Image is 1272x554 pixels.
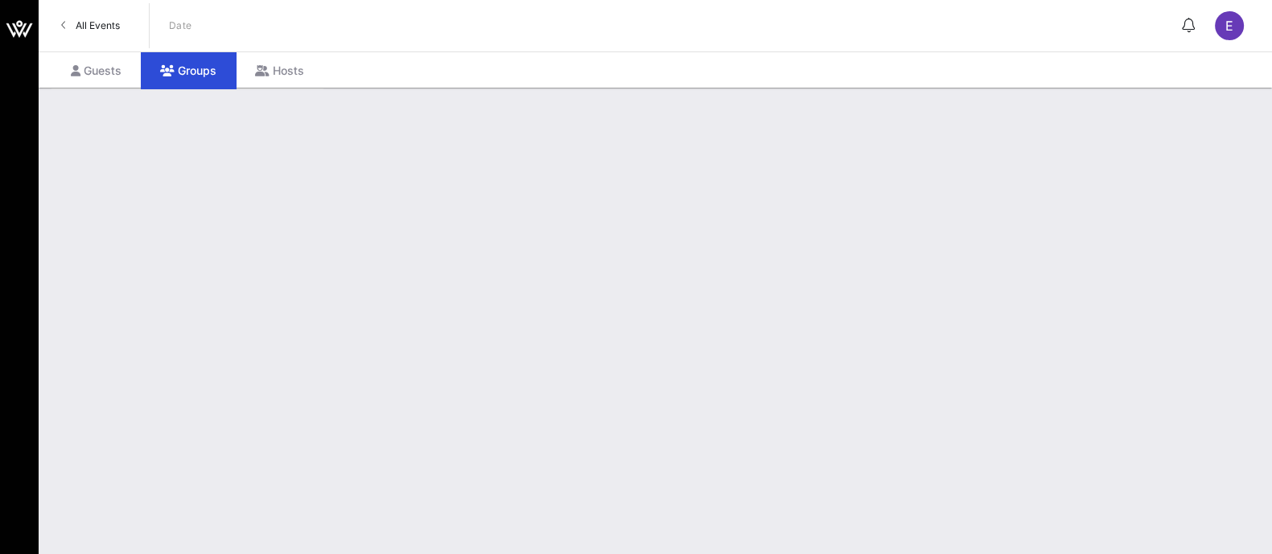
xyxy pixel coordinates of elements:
div: Guests [51,52,141,88]
div: E [1215,11,1244,40]
div: Hosts [236,52,323,88]
div: Groups [141,52,236,88]
span: All Events [76,19,120,31]
span: E [1225,18,1233,34]
a: All Events [51,13,130,39]
p: Date [169,18,192,34]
